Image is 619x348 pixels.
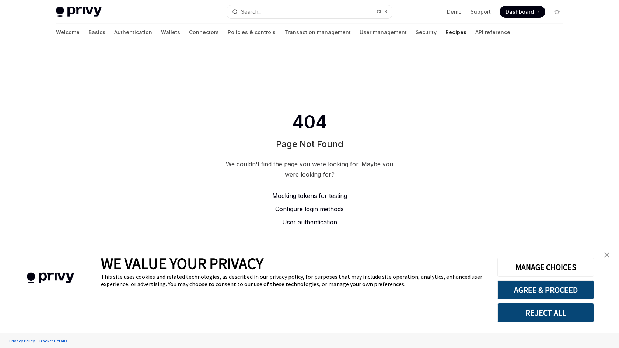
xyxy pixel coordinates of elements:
a: Tracker Details [37,334,69,347]
button: REJECT ALL [497,303,594,322]
a: Wallets [161,24,180,41]
a: Security [416,24,437,41]
a: Support [471,8,491,15]
a: Demo [447,8,462,15]
button: AGREE & PROCEED [497,280,594,299]
button: MANAGE CHOICES [497,258,594,277]
a: Configure login methods [223,205,396,213]
img: close banner [604,252,609,258]
a: Mocking tokens for testing [223,191,396,200]
a: User management [360,24,407,41]
a: close banner [599,248,614,262]
a: API reference [475,24,510,41]
span: Configure login methods [275,205,344,213]
span: User authentication [282,219,337,226]
a: Connectors [189,24,219,41]
a: Authentication [114,24,152,41]
img: company logo [11,262,90,294]
div: We couldn't find the page you were looking for. Maybe you were looking for? [223,159,396,180]
a: Transaction management [284,24,351,41]
a: Dashboard [500,6,545,18]
a: User authentication [223,218,396,227]
span: Ctrl K [377,9,388,15]
a: Policies & controls [228,24,276,41]
img: light logo [56,7,102,17]
span: 404 [291,112,329,132]
button: Toggle dark mode [551,6,563,18]
a: Basics [88,24,105,41]
span: Dashboard [506,8,534,15]
span: WE VALUE YOUR PRIVACY [101,254,263,273]
a: Privacy Policy [7,334,37,347]
a: Recipes [445,24,466,41]
span: Mocking tokens for testing [272,192,347,199]
h1: Page Not Found [276,138,343,150]
div: Search... [241,7,262,16]
a: Welcome [56,24,80,41]
button: Open search [227,5,392,18]
div: This site uses cookies and related technologies, as described in our privacy policy, for purposes... [101,273,486,288]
